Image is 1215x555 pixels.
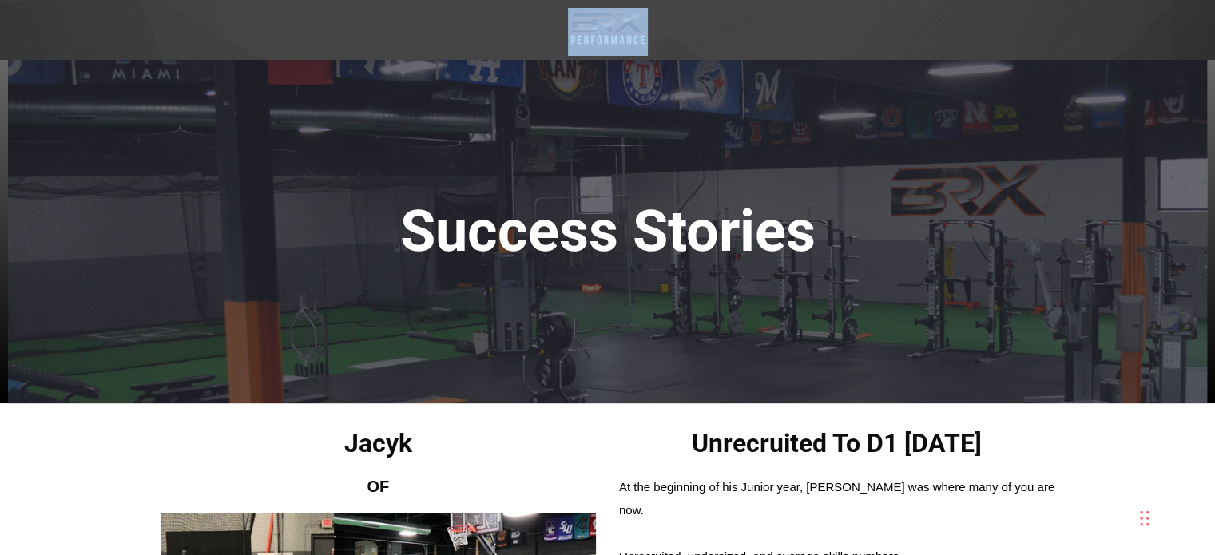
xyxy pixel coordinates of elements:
[1140,494,1149,542] div: Drag
[989,383,1215,555] iframe: Chat Widget
[568,8,648,48] img: Transparent Black BRX Logo White Performance Small
[400,197,816,265] span: Success Stories
[619,480,1054,517] span: At the beginning of his Junior year, [PERSON_NAME] was where many of you are now.
[161,476,597,497] h2: OF
[619,427,1055,461] h2: Unrecruited To D1 [DATE]
[161,427,597,461] h2: Jacyk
